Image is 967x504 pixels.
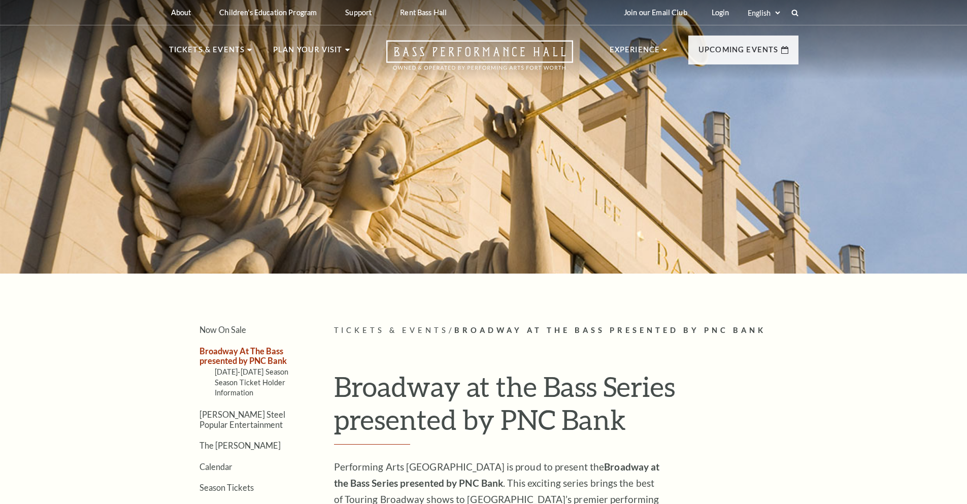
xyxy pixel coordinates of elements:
p: Plan Your Visit [273,44,343,62]
a: The [PERSON_NAME] [199,441,281,450]
a: [DATE]-[DATE] Season [215,367,289,376]
a: [PERSON_NAME] Steel Popular Entertainment [199,410,285,429]
p: Rent Bass Hall [400,8,447,17]
span: Tickets & Events [334,326,449,334]
span: Broadway At The Bass presented by PNC Bank [454,326,766,334]
p: Tickets & Events [169,44,245,62]
p: Children's Education Program [219,8,317,17]
select: Select: [746,8,782,18]
a: Now On Sale [199,325,246,334]
p: / [334,324,798,337]
a: Season Tickets [199,483,254,492]
a: Broadway At The Bass presented by PNC Bank [199,346,287,365]
strong: Broadway at the Bass Series presented by PNC Bank [334,461,660,489]
p: About [171,8,191,17]
p: Experience [610,44,660,62]
a: Season Ticket Holder Information [215,378,286,397]
p: Support [345,8,372,17]
h1: Broadway at the Bass Series presented by PNC Bank [334,370,798,445]
p: Upcoming Events [698,44,779,62]
a: Calendar [199,462,232,472]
